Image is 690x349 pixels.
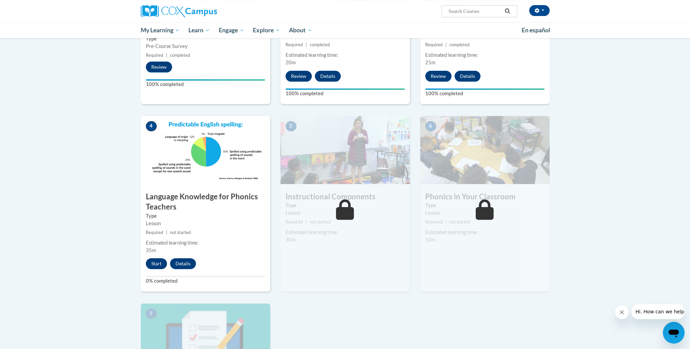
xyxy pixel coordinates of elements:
div: Pre-Course Survey [146,43,265,50]
span: My Learning [140,26,180,34]
span: Required [146,230,163,235]
iframe: Button to launch messaging window [663,322,685,344]
button: Start [146,258,167,269]
label: 100% completed [425,90,545,97]
span: not started [170,230,191,235]
span: Required [146,53,163,58]
div: Estimated learning time: [146,239,265,247]
span: | [166,230,167,235]
img: Cox Campus [141,5,217,17]
a: Cox Campus [141,5,270,17]
span: Learn [188,26,210,34]
span: 10m [425,237,435,243]
a: Engage [214,22,249,38]
div: Your progress [425,88,545,90]
label: Type [425,202,545,209]
span: 7 [146,309,157,319]
label: 100% completed [146,81,265,88]
span: 6 [425,121,436,131]
img: Course Image [420,116,550,184]
div: Your progress [146,79,265,81]
button: Review [425,71,451,82]
a: My Learning [136,22,184,38]
button: Account Settings [529,5,550,16]
span: 4 [146,121,157,131]
span: | [166,53,167,58]
span: About [289,26,312,34]
span: Required [286,42,303,47]
span: Required [425,219,443,225]
div: Lesson [286,209,405,217]
span: | [445,42,447,47]
span: 25m [425,60,435,65]
div: Estimated learning time: [286,229,405,236]
label: Type [146,35,265,43]
a: En español [517,23,555,37]
span: | [306,219,307,225]
span: 30m [286,237,296,243]
span: 5 [286,121,296,131]
span: Hi. How can we help? [4,5,55,10]
button: Review [286,71,312,82]
span: En español [522,27,550,34]
h3: Language Knowledge for Phonics Teachers [141,192,270,213]
span: | [445,219,447,225]
h3: Phonics in Your Classroom [420,192,550,202]
a: Explore [248,22,285,38]
label: Type [146,212,265,220]
img: Course Image [141,116,270,184]
button: Review [146,62,172,72]
span: Explore [253,26,280,34]
span: not started [310,219,331,225]
img: Course Image [280,116,410,184]
div: Estimated learning time: [425,229,545,236]
span: not started [449,219,470,225]
span: completed [449,42,470,47]
button: Details [455,71,480,82]
span: Required [425,42,443,47]
div: Estimated learning time: [425,51,545,59]
span: completed [310,42,330,47]
label: 100% completed [286,90,405,97]
span: Required [286,219,303,225]
div: Your progress [286,88,405,90]
iframe: Message from company [631,304,685,319]
input: Search Courses [448,7,502,15]
button: Details [315,71,341,82]
span: completed [170,53,190,58]
span: Engage [219,26,244,34]
div: Main menu [131,22,560,38]
div: Lesson [146,220,265,227]
button: Details [170,258,196,269]
iframe: Close message [615,305,629,319]
button: Search [502,7,512,15]
div: Lesson [425,209,545,217]
label: Type [286,202,405,209]
span: 20m [286,60,296,65]
div: Estimated learning time: [286,51,405,59]
a: Learn [184,22,214,38]
span: 35m [146,247,156,253]
label: 0% completed [146,277,265,285]
span: | [306,42,307,47]
a: About [285,22,317,38]
h3: Instructional Components [280,192,410,202]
